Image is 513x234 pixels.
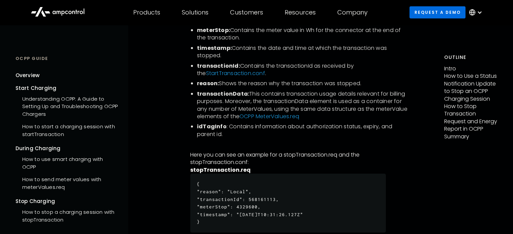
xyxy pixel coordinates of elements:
li: Shows the reason why the transaction was stopped. [197,80,408,87]
div: Customers [230,9,263,16]
p: How to Stop Transaction Request and Energy Report in OCPP [444,103,498,133]
p: ‍ [190,143,408,151]
strong: transactionData: [197,90,249,98]
div: Stop Charging [16,198,118,205]
div: Solutions [182,9,208,16]
strong: reason: [197,79,219,87]
p: Intro [444,65,498,72]
li: Contains the meter value in Wh for the connector at the end of the transaction. [197,27,408,42]
strong: timestamp: [197,44,232,52]
p: Here you can see an example for a stopTransaction.req and the stopTransaction.conf: [190,151,408,166]
li: This contains transaction usage details relevant for billing purposes. Moreover, the transactionD... [197,90,408,121]
div: Start Charging [16,85,118,92]
div: Products [133,9,160,16]
a: How to send meter values with meterValues.req [16,172,118,193]
p: Summary [444,133,498,140]
a: How to use smart charging with OCPP [16,152,118,172]
div: Overview [16,72,40,79]
a: OCPP MeterValues.req [239,112,299,120]
a: How to start a charging session with startTransaction [16,120,118,140]
a: Understanding OCPP: A Guide to Setting Up and Troubleshooting OCPP Chargers [16,92,118,120]
div: Resources [285,9,316,16]
a: StartTransaction.conf [206,69,265,77]
a: How to stop a charging session with stopTransaction [16,205,118,225]
h5: Outline [444,54,498,61]
div: OCPP GUIDE [16,56,118,62]
strong: transactionId: [197,62,240,70]
strong: stopTransaction.req [190,166,251,174]
p: How to Use a Status Notification Update to Stop an OCPP Charging Session [444,72,498,103]
li: Contains the transactionId as received by the . [197,62,408,77]
div: Company [337,9,368,16]
strong: idTagInfo [197,123,227,130]
li: : Contains information about authorization status, expiry, and parent id. [197,123,408,138]
strong: meterStop: [197,26,230,34]
div: During Charging [16,145,118,152]
a: Overview [16,72,40,84]
h6: { "reason": "Local", "transactionId": 568161113, "meterStop": 4329600, "timestamp": "[DATE]T10:31... [190,174,386,233]
li: Contains the date and time at which the transaction was stopped. [197,44,408,60]
a: Request a demo [409,6,465,18]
